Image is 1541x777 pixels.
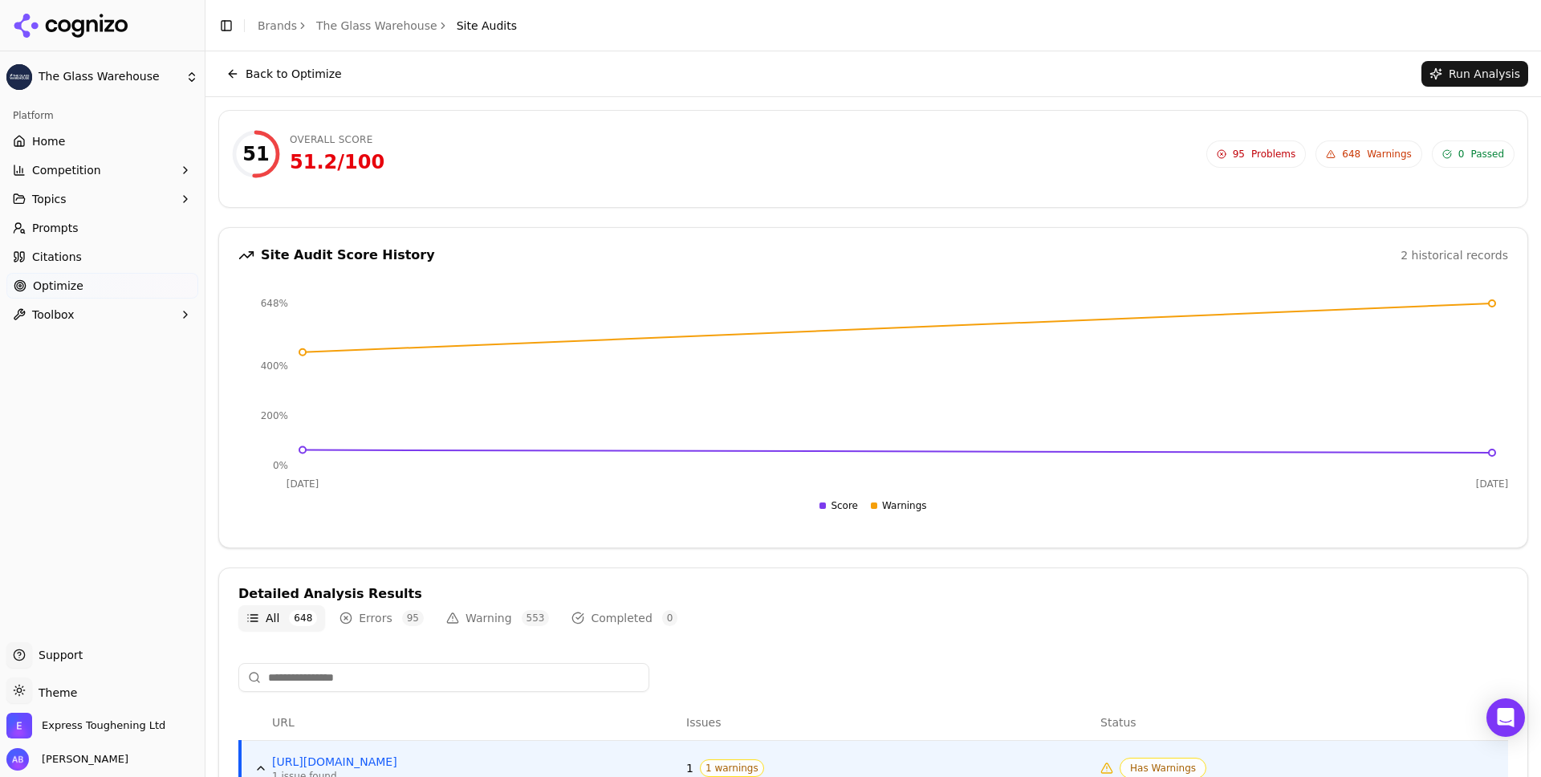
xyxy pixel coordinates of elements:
[1401,247,1508,263] div: 2 historical records
[32,686,77,699] span: Theme
[32,133,65,149] span: Home
[238,588,1508,600] div: Detailed Analysis Results
[32,249,82,265] span: Citations
[1233,148,1245,161] span: 95
[32,647,83,663] span: Support
[6,64,32,90] img: The Glass Warehouse
[266,705,680,741] th: URL
[1100,714,1136,730] span: Status
[33,278,83,294] span: Optimize
[290,149,384,175] div: 51.2 / 100
[42,718,165,733] span: Express Toughening Ltd
[32,220,79,236] span: Prompts
[6,103,198,128] div: Platform
[289,610,317,626] span: 648
[1476,478,1509,490] tspan: [DATE]
[1421,61,1528,87] button: Run Analysis
[6,713,32,738] img: Express Toughening Ltd
[32,191,67,207] span: Topics
[522,610,550,626] span: 553
[1342,148,1360,161] span: 648
[261,298,288,309] tspan: 648%
[39,70,179,84] span: The Glass Warehouse
[32,162,101,178] span: Competition
[6,748,29,771] img: Adam Blundell
[6,302,198,327] button: Toolbox
[6,244,198,270] a: Citations
[272,754,513,770] a: [URL][DOMAIN_NAME]
[6,215,198,241] a: Prompts
[35,752,128,767] span: [PERSON_NAME]
[218,61,350,87] button: Back to Optimize
[402,610,424,626] span: 95
[819,499,858,512] div: Score
[261,360,288,372] tspan: 400%
[6,128,198,154] a: Home
[662,610,678,626] span: 0
[272,714,295,730] span: URL
[6,186,198,212] button: Topics
[331,605,432,631] button: Errors95
[316,18,437,34] a: The Glass Warehouse
[258,18,517,34] nav: breadcrumb
[6,713,165,738] button: Open organization switcher
[700,759,764,777] span: 1 warnings
[261,410,288,421] tspan: 200%
[680,705,1094,741] th: Issues
[1094,705,1508,741] th: Status
[6,273,198,299] a: Optimize
[1458,148,1465,161] span: 0
[457,18,517,34] span: Site Audits
[871,499,927,512] div: Warnings
[242,141,269,167] div: 51
[238,605,325,631] button: All648
[6,157,198,183] button: Competition
[686,714,722,730] span: Issues
[1367,148,1412,161] span: Warnings
[1251,148,1295,161] span: Problems
[290,133,384,146] div: Overall Score
[1470,148,1504,161] span: Passed
[686,760,693,776] span: 1
[273,460,288,471] tspan: 0%
[238,247,435,263] div: Site Audit Score History
[287,478,319,490] tspan: [DATE]
[438,605,557,631] button: Warning553
[563,605,685,631] button: Completed0
[1486,698,1525,737] div: Open Intercom Messenger
[32,307,75,323] span: Toolbox
[6,748,128,771] button: Open user button
[258,19,297,32] a: Brands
